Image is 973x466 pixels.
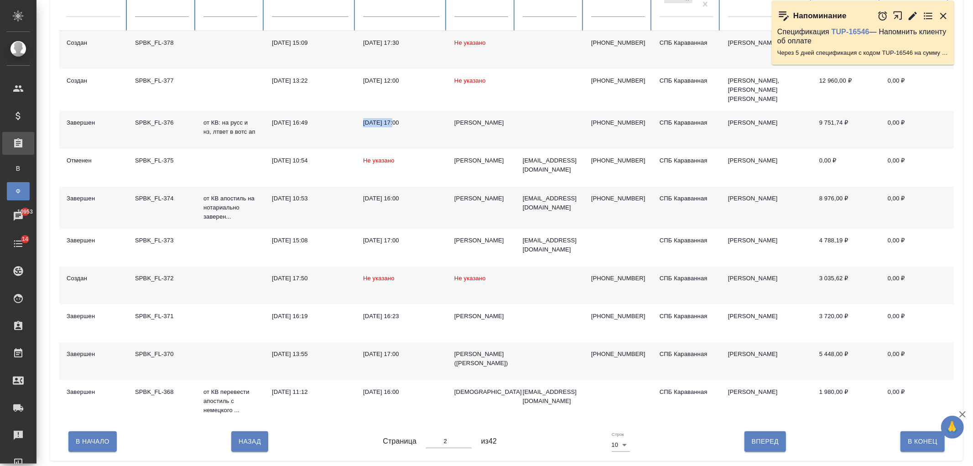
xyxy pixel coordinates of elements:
[880,187,949,229] td: 0,00 ₽
[793,11,847,21] p: Напоминание
[721,304,812,342] td: [PERSON_NAME]
[67,387,120,397] div: Завершен
[945,418,960,437] span: 🙏
[812,111,880,149] td: 9 751,74 ₽
[721,187,812,229] td: [PERSON_NAME]
[591,274,645,283] p: [PHONE_NUMBER]
[591,76,645,85] p: [PHONE_NUMBER]
[12,207,38,216] span: 10953
[272,236,349,245] div: [DATE] 15:08
[900,431,945,451] button: В Конец
[591,194,645,203] p: [PHONE_NUMBER]
[135,118,189,127] div: SPBK_FL-376
[272,312,349,321] div: [DATE] 16:19
[203,387,257,415] p: от КВ перевести апостиль с немецкого ...
[660,274,713,283] div: СПБ Караванная
[660,76,713,85] div: СПБ Караванная
[523,194,577,212] p: [EMAIL_ADDRESS][DOMAIN_NAME]
[660,387,713,397] div: СПБ Караванная
[454,387,508,397] div: [DEMOGRAPHIC_DATA]
[363,275,395,282] span: Не указано
[272,38,349,47] div: [DATE] 15:09
[812,69,880,111] td: 12 960,00 ₽
[363,38,440,47] div: [DATE] 17:30
[7,182,30,200] a: Ф
[660,156,713,165] div: СПБ Караванная
[812,229,880,267] td: 4 788,19 ₽
[523,156,577,174] p: [EMAIL_ADDRESS][DOMAIN_NAME]
[135,156,189,165] div: SPBK_FL-375
[612,432,624,437] label: Строк
[877,10,888,21] button: Отложить
[812,149,880,187] td: 0,00 ₽
[812,342,880,380] td: 5 448,00 ₽
[481,436,497,447] span: из 42
[660,312,713,321] div: СПБ Караванная
[363,76,440,85] div: [DATE] 12:00
[135,194,189,203] div: SPBK_FL-374
[454,194,508,203] div: [PERSON_NAME]
[721,380,812,422] td: [PERSON_NAME]
[16,235,34,244] span: 14
[67,118,120,127] div: Завершен
[660,194,713,203] div: СПБ Караванная
[363,387,440,397] div: [DATE] 16:00
[2,232,34,255] a: 14
[777,27,949,46] p: Спецификация — Напомнить клиенту об оплате
[721,149,812,187] td: [PERSON_NAME]
[363,118,440,127] div: [DATE] 17:00
[135,312,189,321] div: SPBK_FL-371
[272,76,349,85] div: [DATE] 13:22
[523,236,577,254] p: [EMAIL_ADDRESS][DOMAIN_NAME]
[67,236,120,245] div: Завершен
[721,342,812,380] td: [PERSON_NAME]
[203,118,257,136] p: от КВ: на русс и нз, лтвет в вотс ап
[11,164,25,173] span: В
[907,10,918,21] button: Редактировать
[363,350,440,359] div: [DATE] 17:00
[880,304,949,342] td: 0,00 ₽
[880,267,949,304] td: 0,00 ₽
[591,156,645,165] p: [PHONE_NUMBER]
[67,312,120,321] div: Завершен
[880,69,949,111] td: 0,00 ₽
[135,38,189,47] div: SPBK_FL-378
[777,48,949,58] p: Через 5 дней спецификация с кодом TUP-16546 на сумму 100926.66 RUB будет просрочена
[68,431,117,451] button: В Начало
[272,350,349,359] div: [DATE] 13:55
[67,156,120,165] div: Отменен
[67,350,120,359] div: Завершен
[454,350,508,368] div: [PERSON_NAME] ([PERSON_NAME])
[272,194,349,203] div: [DATE] 10:53
[591,38,645,47] p: [PHONE_NUMBER]
[272,118,349,127] div: [DATE] 16:49
[812,304,880,342] td: 3 720,00 ₽
[941,416,964,439] button: 🙏
[660,236,713,245] div: СПБ Караванная
[231,431,268,451] button: Назад
[880,380,949,422] td: 0,00 ₽
[135,274,189,283] div: SPBK_FL-372
[272,387,349,397] div: [DATE] 11:12
[203,194,257,221] p: от КВ апостиль на нотариально заверен...
[938,10,949,21] button: Закрыть
[239,436,261,447] span: Назад
[454,118,508,127] div: [PERSON_NAME]
[135,350,189,359] div: SPBK_FL-370
[812,267,880,304] td: 3 035,62 ₽
[812,187,880,229] td: 8 976,00 ₽
[7,159,30,178] a: В
[454,312,508,321] div: [PERSON_NAME]
[454,39,486,46] span: Не указано
[721,31,812,69] td: [PERSON_NAME]
[135,236,189,245] div: SPBK_FL-373
[135,387,189,397] div: SPBK_FL-368
[523,387,577,406] p: [EMAIL_ADDRESS][DOMAIN_NAME]
[923,10,934,21] button: Перейти в todo
[721,69,812,111] td: [PERSON_NAME], [PERSON_NAME] [PERSON_NAME]
[67,38,120,47] div: Создан
[67,194,120,203] div: Завершен
[752,436,779,447] span: Вперед
[721,229,812,267] td: [PERSON_NAME]
[880,229,949,267] td: 0,00 ₽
